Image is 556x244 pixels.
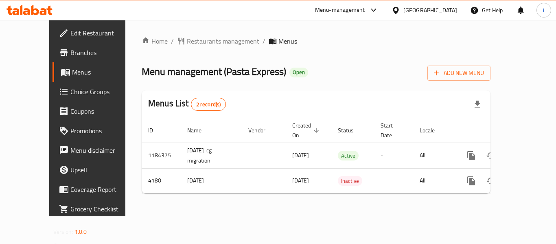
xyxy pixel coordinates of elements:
[53,82,142,101] a: Choice Groups
[187,36,259,46] span: Restaurants management
[374,168,413,193] td: -
[181,143,242,168] td: [DATE]-cg migration
[292,121,322,140] span: Created On
[181,168,242,193] td: [DATE]
[53,226,73,237] span: Version:
[70,145,136,155] span: Menu disclaimer
[142,118,546,193] table: enhanced table
[53,43,142,62] a: Branches
[187,125,212,135] span: Name
[374,143,413,168] td: -
[413,168,455,193] td: All
[315,5,365,15] div: Menu-management
[191,101,226,108] span: 2 record(s)
[413,143,455,168] td: All
[248,125,276,135] span: Vendor
[462,171,481,191] button: more
[70,165,136,175] span: Upsell
[142,143,181,168] td: 1184375
[53,121,142,141] a: Promotions
[142,62,286,81] span: Menu management ( Pasta Express )
[481,146,501,165] button: Change Status
[177,36,259,46] a: Restaurants management
[338,125,364,135] span: Status
[427,66,490,81] button: Add New Menu
[142,36,490,46] nav: breadcrumb
[338,151,359,160] span: Active
[142,168,181,193] td: 4180
[74,226,87,237] span: 1.0.0
[148,97,226,111] h2: Menus List
[70,106,136,116] span: Coupons
[53,62,142,82] a: Menus
[72,67,136,77] span: Menus
[278,36,297,46] span: Menus
[70,185,136,194] span: Coverage Report
[338,176,362,186] span: Inactive
[455,118,546,143] th: Actions
[142,36,168,46] a: Home
[292,175,309,186] span: [DATE]
[70,204,136,214] span: Grocery Checklist
[53,101,142,121] a: Coupons
[70,28,136,38] span: Edit Restaurant
[70,126,136,136] span: Promotions
[53,180,142,199] a: Coverage Report
[70,48,136,57] span: Branches
[191,98,226,111] div: Total records count
[468,95,487,114] div: Export file
[70,87,136,97] span: Choice Groups
[292,150,309,160] span: [DATE]
[481,171,501,191] button: Change Status
[543,6,544,15] span: i
[53,141,142,160] a: Menu disclaimer
[263,36,265,46] li: /
[53,160,142,180] a: Upsell
[53,199,142,219] a: Grocery Checklist
[148,125,164,135] span: ID
[381,121,403,140] span: Start Date
[434,68,484,78] span: Add New Menu
[420,125,445,135] span: Locale
[289,69,308,76] span: Open
[171,36,174,46] li: /
[53,23,142,43] a: Edit Restaurant
[462,146,481,165] button: more
[289,68,308,77] div: Open
[403,6,457,15] div: [GEOGRAPHIC_DATA]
